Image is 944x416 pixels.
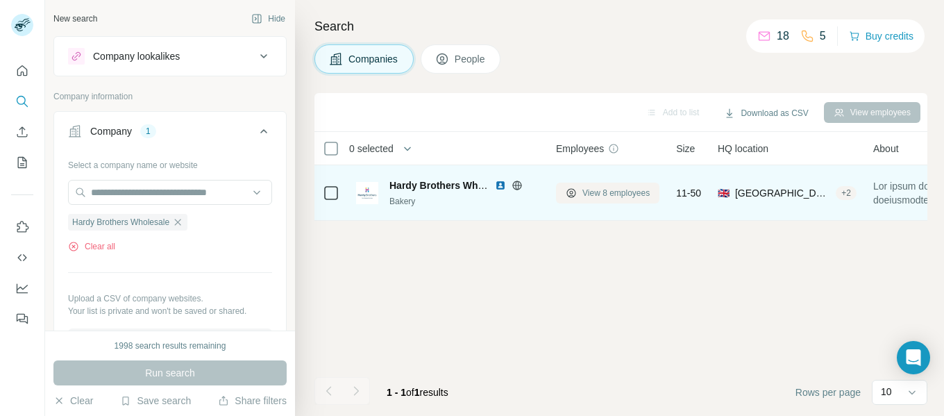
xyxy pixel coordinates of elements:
[881,385,892,399] p: 10
[387,387,448,398] span: results
[314,17,927,36] h4: Search
[777,28,789,44] p: 18
[53,394,93,408] button: Clear
[849,26,913,46] button: Buy credits
[218,394,287,408] button: Share filters
[349,142,394,156] span: 0 selected
[495,180,506,191] img: LinkedIn logo
[836,187,857,199] div: + 2
[897,341,930,374] div: Open Intercom Messenger
[72,216,169,228] span: Hardy Brothers Wholesale
[11,150,33,175] button: My lists
[11,119,33,144] button: Enrich CSV
[348,52,399,66] span: Companies
[556,142,604,156] span: Employees
[68,240,115,253] button: Clear all
[718,186,730,200] span: 🇬🇧
[676,186,701,200] span: 11-50
[356,182,378,204] img: Logo of Hardy Brothers Wholesale
[68,292,272,305] p: Upload a CSV of company websites.
[68,305,272,317] p: Your list is private and won't be saved or shared.
[795,385,861,399] span: Rows per page
[242,8,295,29] button: Hide
[582,187,650,199] span: View 8 employees
[120,394,191,408] button: Save search
[54,40,286,73] button: Company lookalikes
[455,52,487,66] span: People
[676,142,695,156] span: Size
[387,387,406,398] span: 1 - 1
[735,186,830,200] span: [GEOGRAPHIC_DATA], [GEOGRAPHIC_DATA]
[68,328,272,353] button: Upload a list of companies
[718,142,768,156] span: HQ location
[11,245,33,270] button: Use Surfe API
[714,103,818,124] button: Download as CSV
[556,183,659,203] button: View 8 employees
[140,125,156,138] div: 1
[54,115,286,153] button: Company1
[820,28,826,44] p: 5
[53,13,97,25] div: New search
[414,387,420,398] span: 1
[93,49,180,63] div: Company lookalikes
[53,90,287,103] p: Company information
[11,89,33,114] button: Search
[873,142,899,156] span: About
[115,340,226,352] div: 1998 search results remaining
[90,124,132,138] div: Company
[406,387,414,398] span: of
[11,306,33,331] button: Feedback
[389,180,511,191] span: Hardy Brothers Wholesale
[11,215,33,240] button: Use Surfe on LinkedIn
[11,276,33,301] button: Dashboard
[68,153,272,172] div: Select a company name or website
[11,58,33,83] button: Quick start
[389,195,539,208] div: Bakery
